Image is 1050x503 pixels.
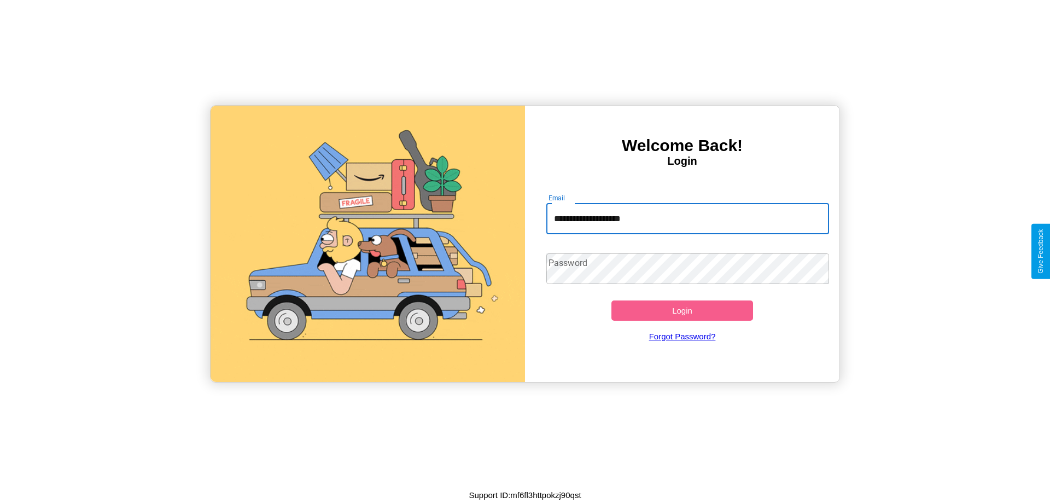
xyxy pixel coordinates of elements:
a: Forgot Password? [541,321,824,352]
h4: Login [525,155,839,167]
div: Give Feedback [1037,229,1045,274]
h3: Welcome Back! [525,136,839,155]
button: Login [611,300,753,321]
label: Email [549,193,565,203]
p: Support ID: mf6fl3httpokzj90qst [469,488,581,502]
img: gif [211,106,525,382]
